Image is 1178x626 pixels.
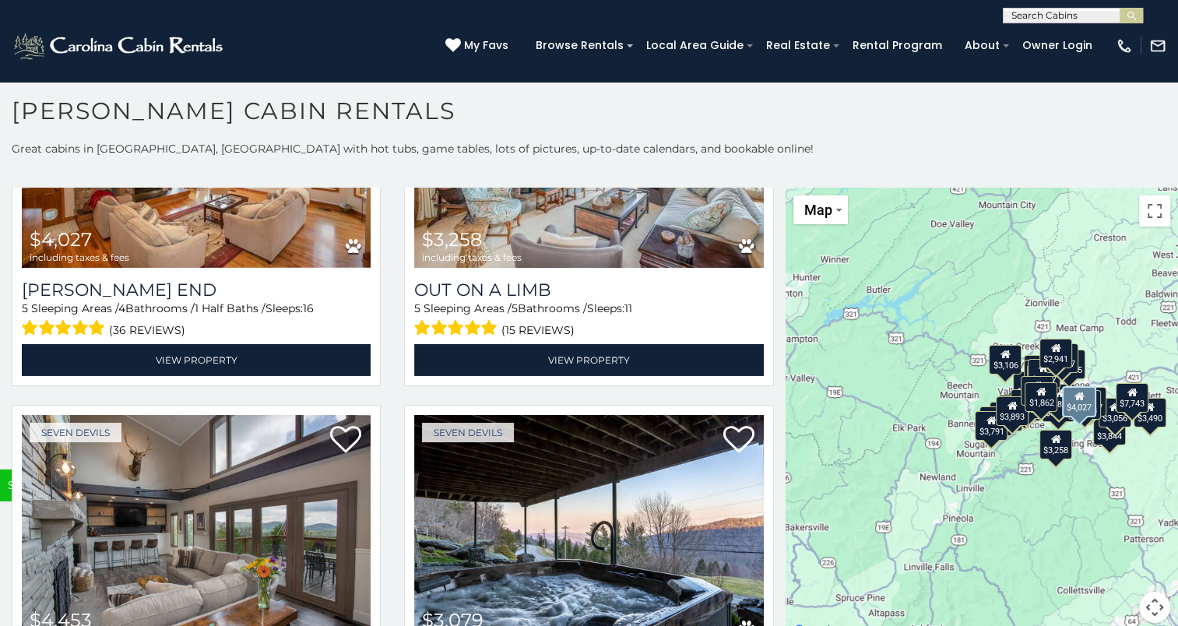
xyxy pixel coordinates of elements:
div: $2,783 [1068,389,1101,419]
a: Browse Rentals [528,33,631,58]
span: $4,027 [30,228,92,251]
div: $4,220 [1013,371,1046,401]
a: Out On A Limb [414,280,763,301]
span: (36 reviews) [109,320,185,340]
div: $3,490 [1134,397,1166,427]
span: including taxes & fees [30,252,129,262]
div: $3,813 [1043,383,1075,413]
a: Local Area Guide [638,33,751,58]
div: $4,817 [1028,359,1060,389]
span: (15 reviews) [501,320,575,340]
span: My Favs [464,37,508,54]
button: Change map style [793,195,848,224]
span: 5 [512,301,518,315]
div: $2,687 [1046,343,1078,373]
div: $3,844 [1093,415,1126,445]
a: Owner Login [1014,33,1100,58]
div: $3,791 [975,411,1007,441]
span: 1 Half Baths / [195,301,265,315]
span: including taxes & fees [422,252,522,262]
div: Sleeping Areas / Bathrooms / Sleeps: [22,301,371,340]
div: $3,501 [1023,359,1056,389]
div: $3,477 [1074,386,1106,416]
a: About [957,33,1007,58]
span: Map [804,202,832,218]
span: 16 [303,301,314,315]
div: Sleeping Areas / Bathrooms / Sleeps: [414,301,763,340]
a: Add to favorites [723,424,754,457]
a: Real Estate [758,33,838,58]
a: View Property [414,344,763,376]
span: 5 [414,301,420,315]
img: mail-regular-white.png [1149,37,1166,55]
span: $3,258 [422,228,482,251]
div: $3,076 [1041,392,1074,421]
a: Add to favorites [330,424,361,457]
a: View Property [22,344,371,376]
span: 5 [22,301,28,315]
a: Seven Devils [30,423,121,442]
div: $3,258 [1039,429,1072,459]
div: $4,027 [1062,386,1096,417]
a: Rental Program [845,33,950,58]
img: White-1-2.png [12,30,227,62]
button: Toggle fullscreen view [1139,195,1170,227]
div: $4,147 [1021,376,1053,406]
span: 11 [624,301,632,315]
div: $3,056 [1098,398,1131,427]
button: Map camera controls [1139,592,1170,623]
div: $7,743 [1116,382,1148,412]
div: $3,106 [989,344,1022,374]
h3: Moss End [22,280,371,301]
a: My Favs [445,37,512,55]
img: phone-regular-white.png [1116,37,1133,55]
div: $3,893 [996,396,1029,425]
span: 4 [118,301,125,315]
div: $2,941 [1039,338,1072,368]
a: [PERSON_NAME] End [22,280,371,301]
div: $1,862 [1025,382,1057,412]
div: $3,785 [1053,350,1085,379]
a: Seven Devils [422,423,514,442]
